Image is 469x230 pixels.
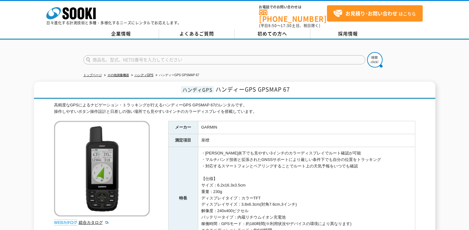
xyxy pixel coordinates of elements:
[135,73,153,77] a: ハンディGPS
[258,30,287,37] span: 初めての方へ
[198,134,415,147] td: 座標
[259,10,327,22] a: [PHONE_NUMBER]
[154,72,199,79] li: ハンディーGPS GPSMAP 67
[107,73,129,77] a: その他測量機器
[345,10,397,17] strong: お見積り･お問い合わせ
[268,23,277,28] span: 8:50
[54,102,415,115] div: 高精度なGPSによるナビゲーション・トラッキングが行えるハンディーGPS GPSMAP 67のレンタルです。 操作しやすいボタン操作設計と日差しの強い場所でも見やすい3インチのカラーディスプレイ...
[235,29,310,39] a: 初めての方へ
[83,73,102,77] a: トップページ
[367,52,383,68] img: btn_search.png
[310,29,386,39] a: 採用情報
[168,134,198,147] th: 測定項目
[79,220,109,225] a: 総合カタログ
[168,121,198,134] th: メーカー
[198,121,415,134] td: GARMIN
[83,29,159,39] a: 企業情報
[83,55,365,64] input: 商品名、型式、NETIS番号を入力してください
[216,85,290,93] span: ハンディーGPS GPSMAP 67
[54,121,150,216] img: ハンディーGPS GPSMAP 67
[327,5,423,22] a: お見積り･お問い合わせはこちら
[54,220,77,226] img: webカタログ
[181,86,214,93] span: ハンディGPS
[259,23,320,28] span: (平日 ～ 土日、祝日除く)
[333,9,416,18] span: はこちら
[281,23,292,28] span: 17:30
[46,21,182,25] p: 日々進化する計測技術と多種・多様化するニーズにレンタルでお応えします。
[259,5,327,9] span: お電話でのお問い合わせは
[159,29,235,39] a: よくあるご質問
